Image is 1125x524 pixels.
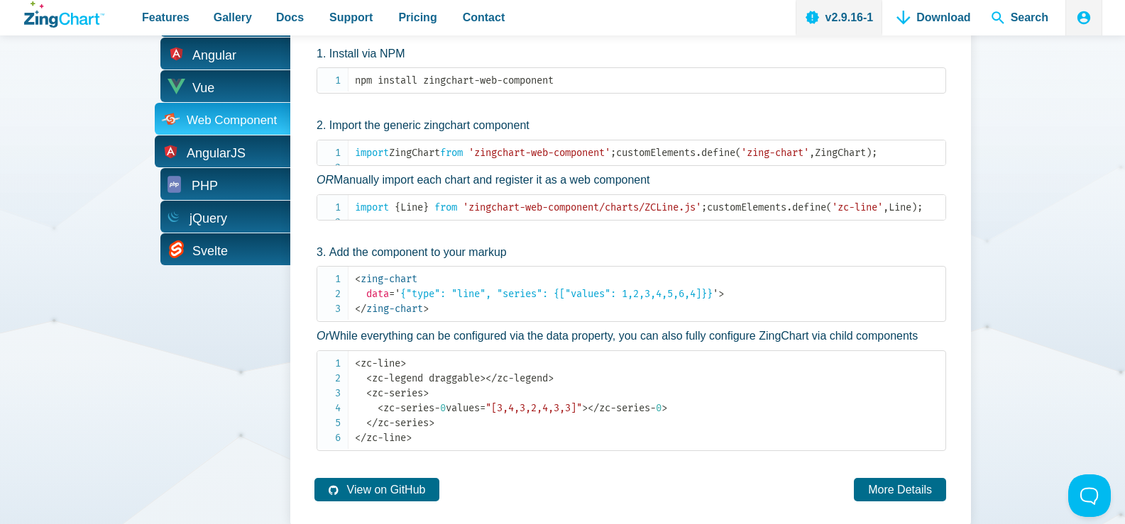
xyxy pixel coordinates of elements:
[366,288,389,300] span: data
[355,273,417,285] span: zing-chart
[389,288,718,300] span: {"type": "line", "series": {["values": 1,2,3,4,5,6,4]}}
[491,372,497,384] span: /
[582,402,588,414] span: >
[355,356,945,445] code: zc line zc legend draggable zc legend zc series zc series values zc series zc series zc line
[383,372,389,384] span: -
[826,201,832,213] span: (
[355,73,945,88] code: npm install zingchart web component
[276,8,304,27] span: Docs
[355,145,945,160] code: ZingChart customElements ZingChart
[440,402,446,414] span: 0
[485,372,491,384] span: <
[832,201,883,213] span: 'zc-line'
[610,147,616,159] span: ;
[701,147,735,159] span: define
[192,175,218,197] span: PHP
[389,417,395,429] span: -
[440,147,463,159] span: from
[786,201,792,213] span: .
[809,147,815,159] span: ,
[872,147,877,159] span: ;
[355,147,389,159] span: import
[355,303,423,315] span: zing-chart
[735,147,741,159] span: (
[917,201,923,213] span: ;
[434,402,440,414] span: -
[480,372,485,384] span: >
[317,116,946,220] li: Import the generic zingchart component Manually import each chart and register it as a web component
[355,432,361,444] span: <
[548,372,554,384] span: >
[361,432,366,444] span: /
[485,402,582,414] span: "[3,4,3,2,4,3,3]"
[497,74,503,87] span: -
[192,240,228,262] span: Svelte
[792,201,826,213] span: define
[355,201,389,213] span: import
[192,77,214,99] span: Vue
[383,387,389,399] span: -
[366,387,372,399] span: <
[463,201,701,213] span: 'zingchart-web-component/charts/ZCLine.js'
[355,357,361,369] span: <
[372,417,378,429] span: /
[434,201,457,213] span: from
[317,243,946,451] li: Add the component to your markup While everything can be configured via the data property, you ca...
[468,147,610,159] span: 'zingchart-web-component'
[366,372,372,384] span: <
[463,8,505,27] span: Contact
[406,432,412,444] span: >
[192,45,236,67] span: Angular
[317,174,334,186] em: OR
[355,200,945,215] code: Line customElements Line
[395,201,400,213] span: {
[168,176,181,193] img: PHP Icon
[423,387,429,399] span: >
[480,402,485,414] span: =
[355,273,361,285] span: <
[317,330,329,342] em: Or
[329,8,373,27] span: Support
[366,417,372,429] span: <
[378,402,383,414] span: <
[187,143,246,165] span: AngularJS
[314,478,439,501] a: View on GitHub
[429,417,434,429] span: >
[662,402,667,414] span: >
[911,201,917,213] span: )
[718,288,724,300] span: >
[1068,474,1111,517] iframe: Toggle Customer Support
[400,357,406,369] span: >
[474,74,480,87] span: -
[650,402,656,414] span: -
[423,303,429,315] span: >
[372,357,378,369] span: -
[395,402,400,414] span: -
[190,208,227,230] span: jQuery
[395,288,400,300] span: '
[389,288,395,300] span: =
[593,402,599,414] span: /
[24,1,104,28] a: ZingChart Logo. Click to return to the homepage
[656,402,662,414] span: 0
[142,8,190,27] span: Features
[854,478,946,501] a: More Details
[883,201,889,213] span: ,
[588,402,593,414] span: <
[398,8,437,27] span: Pricing
[713,288,718,300] span: '
[508,372,514,384] span: -
[355,303,366,315] span: </
[423,201,429,213] span: }
[610,402,616,414] span: -
[317,45,946,94] li: Install via NPM
[866,147,872,159] span: )
[187,114,277,126] span: Web Component
[696,147,701,159] span: .
[701,201,707,213] span: ;
[214,8,252,27] span: Gallery
[741,147,809,159] span: 'zing-chart'
[378,432,383,444] span: -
